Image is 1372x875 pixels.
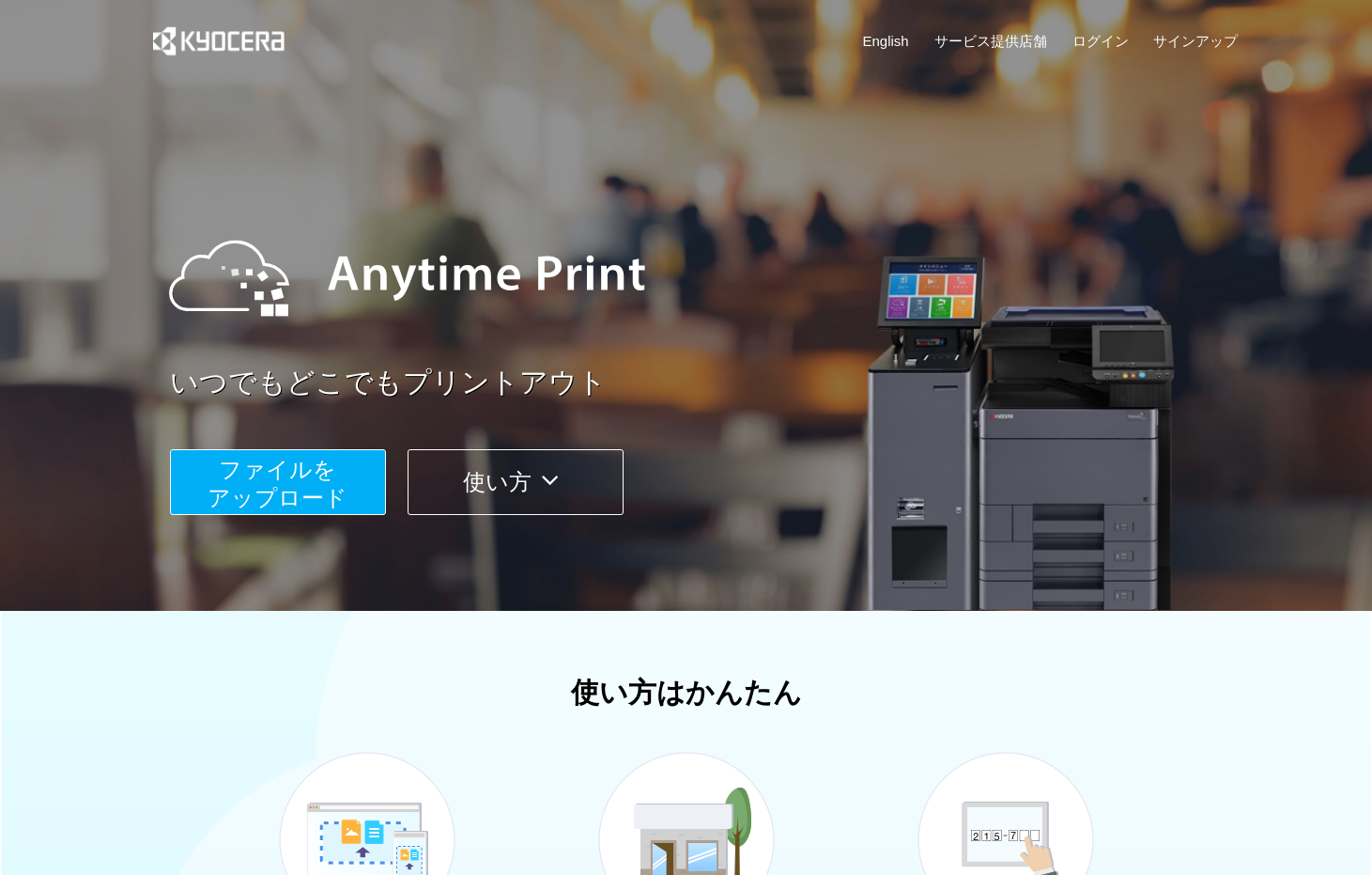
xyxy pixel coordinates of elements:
[170,449,386,515] button: ファイルを​​アップロード
[208,457,347,510] span: ファイルを ​​アップロード
[170,363,1250,403] a: いつでもどこでもプリントアウト
[863,31,909,51] a: English
[408,449,624,515] button: 使い方
[1153,31,1238,51] a: サインアップ
[934,31,1047,51] a: サービス提供店舗
[1072,31,1129,51] a: ログイン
